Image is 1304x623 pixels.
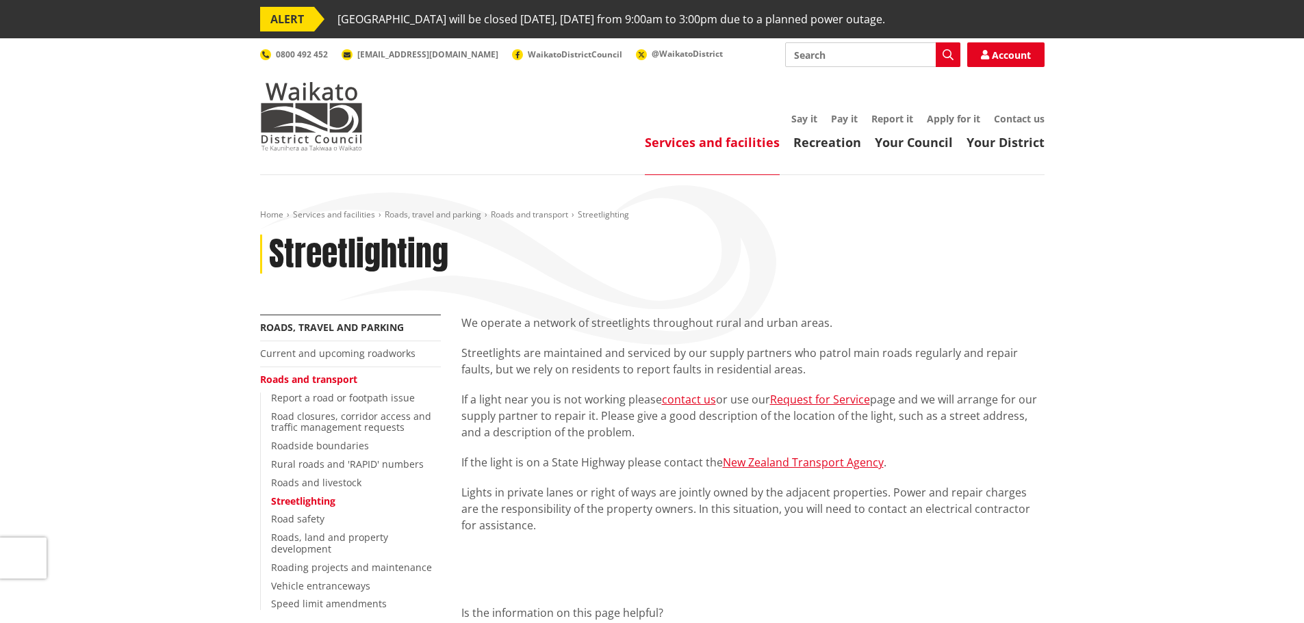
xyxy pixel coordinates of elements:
[260,373,357,386] a: Roads and transport
[342,49,498,60] a: [EMAIL_ADDRESS][DOMAIN_NAME]
[871,112,913,125] a: Report it
[271,531,388,555] a: Roads, land and property development
[831,112,858,125] a: Pay it
[662,392,716,407] a: contact us
[260,347,416,360] a: Current and upcoming roadworks
[260,321,404,334] a: Roads, travel and parking
[271,512,324,525] a: Road safety
[260,49,328,60] a: 0800 492 452
[645,134,780,150] a: Services and facilities
[461,454,1045,470] p: If the light is on a State Highway please contact the .
[461,484,1045,533] p: Lights in private lanes or right of ways are jointly owned by the adjacent properties. Power and ...
[636,48,723,59] a: @WaikatoDistrict
[967,134,1045,150] a: Your District
[276,49,328,60] span: 0800 492 452
[770,392,870,407] a: Request for Service
[512,49,622,60] a: WaikatoDistrictCouncil
[491,209,568,220] a: Roads and transport
[269,235,448,274] h1: Streetlighting
[791,112,817,125] a: Say it
[793,134,861,150] a: Recreation
[385,209,481,220] a: Roads, travel and parking
[337,7,885,31] span: [GEOGRAPHIC_DATA] will be closed [DATE], [DATE] from 9:00am to 3:00pm due to a planned power outage.
[927,112,980,125] a: Apply for it
[357,49,498,60] span: [EMAIL_ADDRESS][DOMAIN_NAME]
[260,82,363,150] img: Waikato District Council - Te Kaunihera aa Takiwaa o Waikato
[461,391,1045,440] p: If a light near you is not working please or use our page and we will arrange for our supply part...
[994,112,1045,125] a: Contact us
[271,561,432,574] a: Roading projects and maintenance
[271,391,415,404] a: Report a road or footpath issue
[723,455,884,470] a: New Zealand Transport Agency
[271,579,370,592] a: Vehicle entranceways
[875,134,953,150] a: Your Council
[260,7,314,31] span: ALERT
[260,209,1045,221] nav: breadcrumb
[461,315,1045,331] p: We operate a network of streetlights throughout rural and urban areas.
[785,42,960,67] input: Search input
[271,458,424,470] a: Rural roads and 'RAPID' numbers
[528,49,622,60] span: WaikatoDistrictCouncil
[461,605,1045,621] p: Is the information on this page helpful?
[293,209,375,220] a: Services and facilities
[260,209,283,220] a: Home
[271,597,387,610] a: Speed limit amendments
[271,494,335,507] a: Streetlighting
[271,410,431,434] a: Road closures, corridor access and traffic management requests
[967,42,1045,67] a: Account
[578,209,629,220] span: Streetlighting
[461,345,1045,377] p: Streetlights are maintained and serviced by our supply partners who patrol main roads regularly a...
[652,48,723,59] span: @WaikatoDistrict
[271,476,361,489] a: Roads and livestock
[271,439,369,452] a: Roadside boundaries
